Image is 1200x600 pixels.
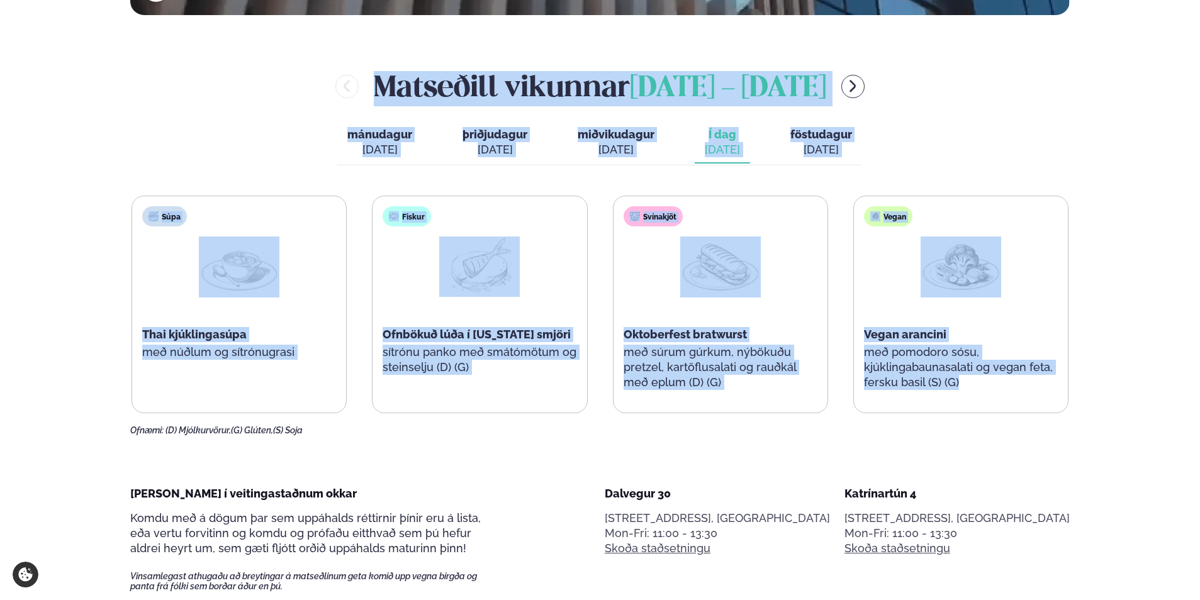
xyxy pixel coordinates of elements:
[870,211,880,221] img: Vegan.svg
[630,211,640,221] img: pork.svg
[13,562,38,587] a: Cookie settings
[680,236,761,295] img: Panini.png
[142,345,336,360] p: með núðlum og sítrónugrasi
[383,345,576,375] p: sítrónu panko með smátómötum og steinselju (D) (G)
[605,486,830,501] div: Dalvegur 30
[568,122,664,164] button: miðvikudagur [DATE]
[624,206,683,226] div: Svínakjöt
[605,511,830,526] p: [STREET_ADDRESS], [GEOGRAPHIC_DATA]
[199,236,279,295] img: Soup.png
[337,122,422,164] button: mánudagur [DATE]
[921,236,1001,295] img: Vegan.png
[864,206,912,226] div: Vegan
[130,487,357,500] span: [PERSON_NAME] í veitingastaðnum okkar
[149,211,159,221] img: soup.svg
[624,328,747,341] span: Oktoberfest bratwurst
[389,211,399,221] img: fish.svg
[844,511,1070,526] p: [STREET_ADDRESS], [GEOGRAPHIC_DATA]
[844,486,1070,501] div: Katrínartún 4
[605,541,710,556] a: Skoða staðsetningu
[142,206,187,226] div: Súpa
[273,425,303,435] span: (S) Soja
[578,128,654,141] span: miðvikudagur
[335,75,359,98] button: menu-btn-left
[841,75,865,98] button: menu-btn-right
[231,425,273,435] span: (G) Glúten,
[844,541,950,556] a: Skoða staðsetningu
[347,142,412,157] div: [DATE]
[383,206,431,226] div: Fiskur
[790,142,852,157] div: [DATE]
[130,425,164,435] span: Ofnæmi:
[374,65,826,106] h2: Matseðill vikunnar
[130,511,481,555] span: Komdu með á dögum þar sem uppáhalds réttirnir þínir eru á lista, eða vertu forvitinn og komdu og ...
[624,345,817,390] p: með súrum gúrkum, nýbökuðu pretzel, kartöflusalati og rauðkál með eplum (D) (G)
[578,142,654,157] div: [DATE]
[780,122,862,164] button: föstudagur [DATE]
[695,122,750,164] button: Í dag [DATE]
[864,345,1058,390] p: með pomodoro sósu, kjúklingabaunasalati og vegan feta, fersku basil (S) (G)
[705,127,740,142] span: Í dag
[844,526,1070,541] div: Mon-Fri: 11:00 - 13:30
[790,128,852,141] span: föstudagur
[630,75,826,103] span: [DATE] - [DATE]
[142,328,247,341] span: Thai kjúklingasúpa
[439,236,520,295] img: Fish.png
[165,425,231,435] span: (D) Mjólkurvörur,
[463,128,527,141] span: þriðjudagur
[347,128,412,141] span: mánudagur
[452,122,537,164] button: þriðjudagur [DATE]
[383,328,571,341] span: Ofnbökuð lúða í [US_STATE] smjöri
[605,526,830,541] div: Mon-Fri: 11:00 - 13:30
[705,142,740,157] div: [DATE]
[130,571,499,591] span: Vinsamlegast athugaðu að breytingar á matseðlinum geta komið upp vegna birgða og panta frá fólki ...
[864,328,946,341] span: Vegan arancini
[463,142,527,157] div: [DATE]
